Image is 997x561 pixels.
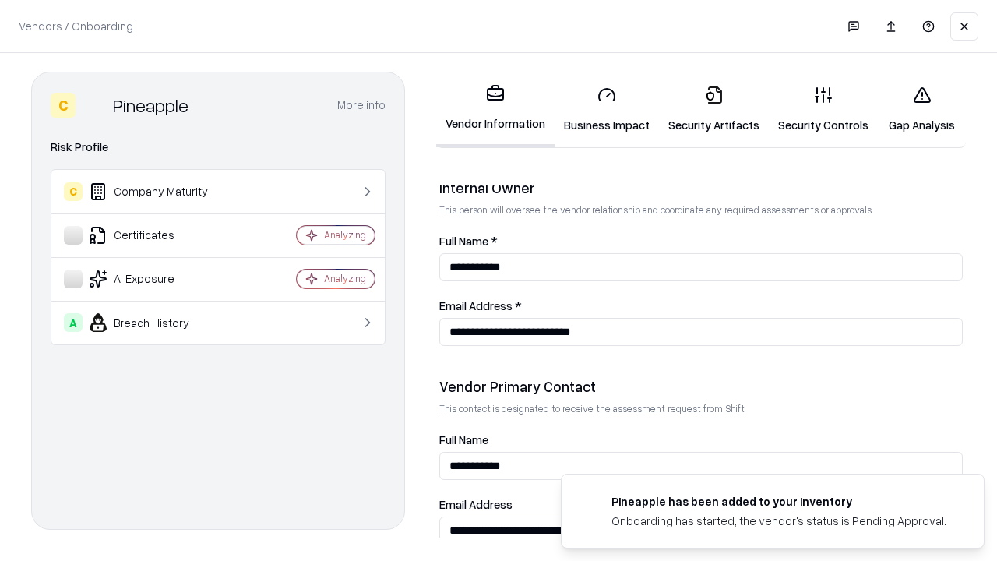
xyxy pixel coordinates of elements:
p: Vendors / Onboarding [19,18,133,34]
button: More info [337,91,386,119]
div: Onboarding has started, the vendor's status is Pending Approval. [611,513,946,529]
a: Security Controls [769,73,878,146]
div: A [64,313,83,332]
p: This person will oversee the vendor relationship and coordinate any required assessments or appro... [439,203,963,217]
div: Internal Owner [439,178,963,197]
div: C [64,182,83,201]
div: Analyzing [324,228,366,242]
div: Certificates [64,226,250,245]
img: pineappleenergy.com [580,493,599,512]
label: Full Name * [439,235,963,247]
p: This contact is designated to receive the assessment request from Shift [439,402,963,415]
div: Company Maturity [64,182,250,201]
div: Risk Profile [51,138,386,157]
a: Business Impact [555,73,659,146]
div: Breach History [64,313,250,332]
div: Analyzing [324,272,366,285]
a: Vendor Information [436,72,555,147]
div: AI Exposure [64,270,250,288]
label: Email Address [439,499,963,510]
label: Email Address * [439,300,963,312]
a: Gap Analysis [878,73,966,146]
label: Full Name [439,434,963,446]
div: Pineapple [113,93,188,118]
div: Pineapple has been added to your inventory [611,493,946,510]
div: Vendor Primary Contact [439,377,963,396]
img: Pineapple [82,93,107,118]
a: Security Artifacts [659,73,769,146]
div: C [51,93,76,118]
